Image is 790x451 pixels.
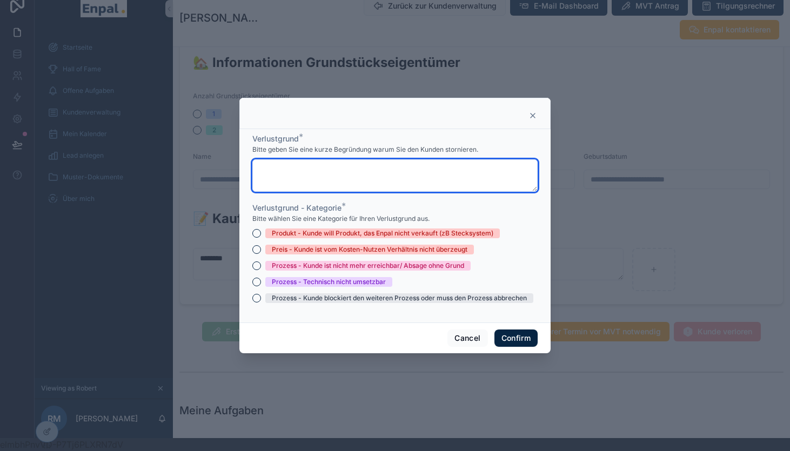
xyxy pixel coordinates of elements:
[272,277,386,287] div: Prozess - Technisch nicht umsetzbar
[272,293,527,303] div: Prozess - Kunde blockiert den weiteren Prozess oder muss den Prozess abbrechen
[494,329,538,347] button: Confirm
[252,203,342,212] span: Verlustgrund - Kategorie
[272,245,467,254] div: Preis - Kunde ist vom Kosten-Nutzen Verhältnis nicht überzeugt
[272,261,464,271] div: Prozess - Kunde ist nicht mehr erreichbar/ Absage ohne Grund
[272,228,493,238] div: Produkt - Kunde will Produkt, das Enpal nicht verkauft (zB Stecksystem)
[252,145,478,154] span: Bitte geben Sie eine kurze Begründung warum Sie den Kunden stornieren.
[252,134,299,143] span: Verlustgrund
[447,329,487,347] button: Cancel
[252,214,430,223] span: Bitte wählen Sie eine Kategorie für Ihren Verlustgrund aus.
